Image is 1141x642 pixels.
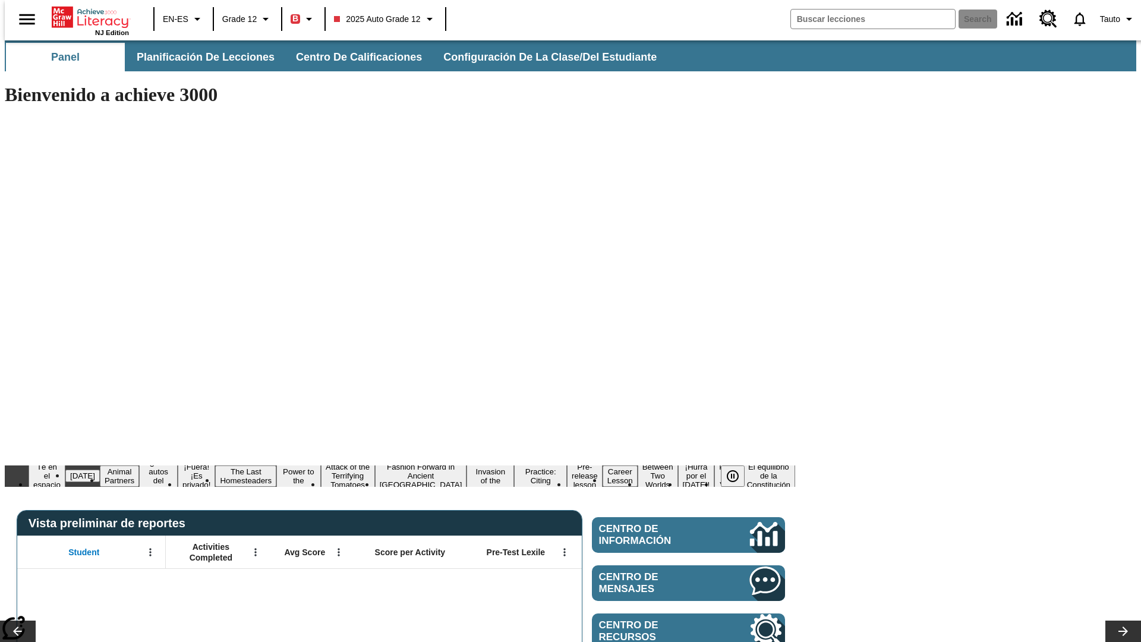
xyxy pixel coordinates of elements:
[52,4,129,36] div: Portada
[592,517,785,553] a: Centro de información
[52,5,129,29] a: Portada
[467,457,514,496] button: Slide 10 The Invasion of the Free CD
[172,542,250,563] span: Activities Completed
[375,547,446,558] span: Score per Activity
[721,465,757,487] div: Pausar
[5,84,795,106] h1: Bienvenido a achieve 3000
[137,51,275,64] span: Planificación de lecciones
[1095,8,1141,30] button: Perfil/Configuración
[599,523,710,547] span: Centro de información
[443,51,657,64] span: Configuración de la clase/del estudiante
[603,465,638,487] button: Slide 13 Career Lesson
[714,461,742,491] button: Slide 16 Point of View
[163,13,188,26] span: EN-ES
[51,51,80,64] span: Panel
[127,43,284,71] button: Planificación de lecciones
[296,51,422,64] span: Centro de calificaciones
[218,8,278,30] button: Grado: Grade 12, Elige un grado
[1032,3,1064,35] a: Centro de recursos, Se abrirá en una pestaña nueva.
[434,43,666,71] button: Configuración de la clase/del estudiante
[321,461,375,491] button: Slide 8 Attack of the Terrifying Tomatoes
[29,517,191,530] span: Vista preliminar de reportes
[68,547,99,558] span: Student
[638,461,678,491] button: Slide 14 Between Two Worlds
[5,40,1136,71] div: Subbarra de navegación
[284,547,325,558] span: Avg Score
[10,2,45,37] button: Abrir el menú lateral
[721,465,745,487] button: Pausar
[65,470,100,482] button: Slide 2 Día del Trabajo
[1000,3,1032,36] a: Centro de información
[286,8,321,30] button: Boost El color de la clase es rojo. Cambiar el color de la clase.
[100,465,139,487] button: Slide 3 Animal Partners
[375,461,467,491] button: Slide 9 Fashion Forward in Ancient Rome
[599,571,714,595] span: Centro de mensajes
[556,543,573,561] button: Abrir menú
[329,8,441,30] button: Class: 2025 Auto Grade 12, Selecciona una clase
[678,461,715,491] button: Slide 15 ¡Hurra por el Día de la Constitución!
[1105,621,1141,642] button: Carrusel de lecciones, seguir
[247,543,264,561] button: Abrir menú
[514,457,567,496] button: Slide 11 Mixed Practice: Citing Evidence
[742,461,795,491] button: Slide 17 El equilibrio de la Constitución
[6,43,125,71] button: Panel
[95,29,129,36] span: NJ Edition
[141,543,159,561] button: Abrir menú
[330,543,348,561] button: Abrir menú
[567,461,603,491] button: Slide 12 Pre-release lesson
[292,11,298,26] span: B
[1100,13,1120,26] span: Tauto
[215,465,276,487] button: Slide 6 The Last Homesteaders
[222,13,257,26] span: Grade 12
[139,457,178,496] button: Slide 4 ¿Los autos del futuro?
[487,547,546,558] span: Pre-Test Lexile
[276,457,320,496] button: Slide 7 Solar Power to the People
[1064,4,1095,34] a: Notificaciones
[5,43,667,71] div: Subbarra de navegación
[29,461,65,491] button: Slide 1 Té en el espacio
[286,43,431,71] button: Centro de calificaciones
[791,10,955,29] input: search field
[178,461,215,491] button: Slide 5 ¡Fuera! ¡Es privado!
[158,8,209,30] button: Language: EN-ES, Selecciona un idioma
[592,565,785,601] a: Centro de mensajes
[334,13,420,26] span: 2025 Auto Grade 12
